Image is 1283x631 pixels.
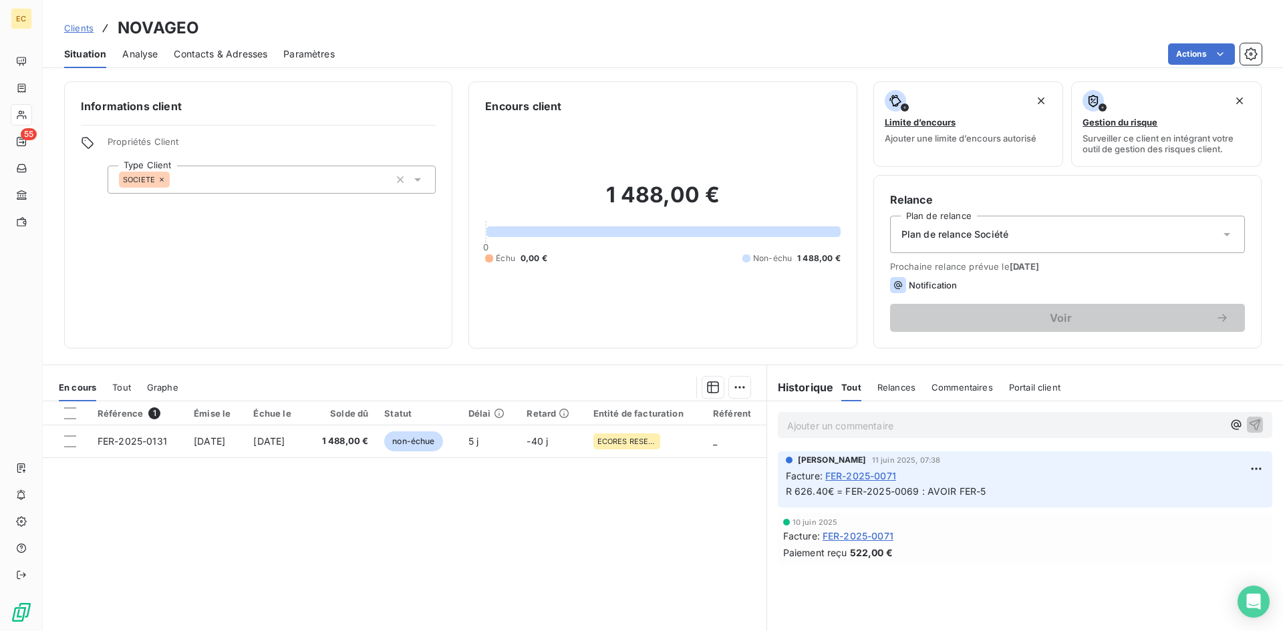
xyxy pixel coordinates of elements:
h6: Informations client [81,98,436,114]
span: Facture : [783,529,820,543]
span: 1 488,00 € [797,252,841,264]
span: Commentaires [932,382,993,393]
span: [DATE] [253,435,285,447]
div: Référence [98,407,178,419]
span: R 626.40€ = FER-2025-0069 : AVOIR FER-5 [786,485,986,497]
div: Retard [527,408,577,419]
span: Graphe [147,382,178,393]
div: Statut [384,408,452,419]
input: Ajouter une valeur [170,174,180,186]
h6: Historique [767,379,834,395]
h6: Encours client [485,98,561,114]
span: Limite d’encours [885,117,956,128]
span: [DATE] [1010,261,1040,272]
button: Actions [1168,43,1235,65]
span: FER-2025-0131 [98,435,167,447]
span: Prochaine relance prévue le [890,261,1245,272]
h2: 1 488,00 € [485,182,840,222]
span: Notification [909,280,958,290]
span: 0,00 € [521,252,547,264]
div: Référent [713,408,758,419]
span: 1 488,00 € [314,435,368,448]
span: [PERSON_NAME] [798,454,867,466]
span: SOCIETE [123,176,155,184]
span: Analyse [122,47,158,61]
h6: Relance [890,192,1245,208]
div: Open Intercom Messenger [1238,586,1270,618]
button: Limite d’encoursAjouter une limite d’encours autorisé [873,81,1064,167]
div: Délai [468,408,511,419]
span: Plan de relance Société [901,228,1008,241]
span: 55 [21,128,37,140]
span: Gestion du risque [1083,117,1157,128]
div: EC [11,8,32,29]
span: non-échue [384,431,442,451]
span: 522,00 € [850,546,893,560]
span: Tout [112,382,131,393]
span: Situation [64,47,106,61]
span: Paramètres [283,47,335,61]
span: Portail client [1009,382,1060,393]
span: En cours [59,382,96,393]
span: Surveiller ce client en intégrant votre outil de gestion des risques client. [1083,133,1250,154]
span: Tout [841,382,861,393]
span: Relances [877,382,915,393]
img: Logo LeanPay [11,602,32,623]
span: 0 [483,242,488,252]
span: Clients [64,23,94,33]
button: Gestion du risqueSurveiller ce client en intégrant votre outil de gestion des risques client. [1071,81,1262,167]
span: Échu [496,252,515,264]
span: -40 j [527,435,548,447]
span: Ajouter une limite d’encours autorisé [885,133,1036,144]
span: Facture : [786,469,823,483]
span: 11 juin 2025, 07:38 [872,456,941,464]
div: Solde dû [314,408,368,419]
span: Paiement reçu [783,546,847,560]
span: 1 [148,407,160,419]
span: [DATE] [194,435,225,447]
span: Voir [906,312,1216,323]
span: ECORES RESEAU [597,437,656,445]
span: 5 j [468,435,478,447]
button: Voir [890,304,1245,332]
span: FER-2025-0071 [823,529,893,543]
span: Non-échu [753,252,792,264]
div: Entité de facturation [593,408,697,419]
span: Contacts & Adresses [174,47,267,61]
a: Clients [64,21,94,35]
span: Propriétés Client [108,136,436,155]
div: Émise le [194,408,237,419]
div: Échue le [253,408,297,419]
h3: NOVAGEO [118,16,199,40]
span: FER-2025-0071 [825,469,896,483]
span: _ [713,435,717,447]
span: 10 juin 2025 [793,518,838,526]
